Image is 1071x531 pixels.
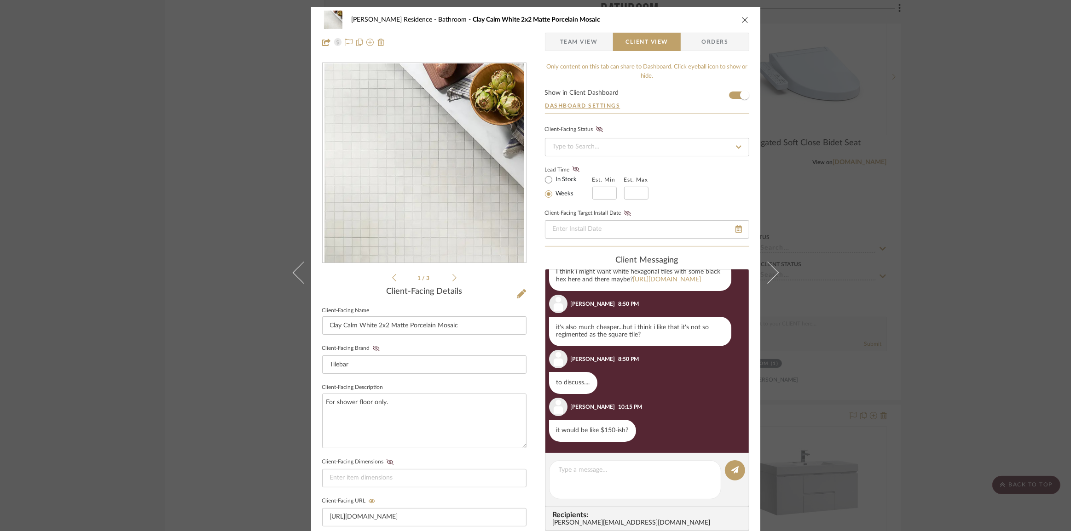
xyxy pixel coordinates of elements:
div: [PERSON_NAME] [571,403,615,411]
span: Bathroom [439,17,473,23]
button: Client-Facing Dimensions [384,459,396,465]
button: Client-Facing Target Install Date [621,210,634,217]
button: Client-Facing URL [366,498,378,504]
input: Type to Search… [545,138,749,156]
span: Team View [560,33,598,51]
button: Lead Time [570,165,582,174]
label: Client-Facing Description [322,385,383,390]
span: Orders [691,33,738,51]
div: it's also much cheaper...but i think i like that it's not so regimented as the square tile? [549,317,731,346]
div: Only content on this tab can share to Dashboard. Click eyeball icon to show or hide. [545,63,749,80]
div: 10:15 PM [619,403,643,411]
img: user_avatar.png [549,398,567,416]
label: Client-Facing Dimensions [322,459,396,465]
input: Enter Install Date [545,220,749,239]
button: Client-Facing Brand [370,345,382,352]
img: 5da4de7d-5ea2-4105-bea1-75b8e1cd71de_436x436.jpg [324,63,524,263]
span: Clay Calm White 2x2 Matte Porcelain Mosaic [473,17,601,23]
input: Enter Client-Facing Item Name [322,316,527,335]
div: it would be like $150-ish? [549,420,636,442]
div: client Messaging [545,256,749,266]
mat-radio-group: Select item type [545,174,592,200]
label: In Stock [554,176,577,184]
img: 5da4de7d-5ea2-4105-bea1-75b8e1cd71de_48x40.jpg [322,11,344,29]
img: Remove from project [377,39,385,46]
div: [PERSON_NAME] [571,355,615,363]
span: [PERSON_NAME] Residence [352,17,439,23]
span: Recipients: [553,511,745,519]
span: 3 [426,275,431,281]
label: Est. Max [624,177,648,183]
div: 8:50 PM [619,355,639,363]
button: close [741,16,749,24]
label: Est. Min [592,177,616,183]
label: Weeks [554,190,574,198]
span: 1 [417,275,422,281]
span: Client View [626,33,668,51]
label: Lead Time [545,166,592,174]
input: Enter item dimensions [322,469,527,487]
span: / [422,275,426,281]
a: [URL][DOMAIN_NAME] [633,276,701,283]
div: 8:50 PM [619,300,639,308]
div: Client-Facing Details [322,287,527,297]
div: to discuss.... [549,372,597,394]
label: Client-Facing Target Install Date [545,210,634,217]
img: user_avatar.png [549,295,567,313]
img: user_avatar.png [549,350,567,368]
input: Enter item URL [322,508,527,526]
label: Client-Facing Brand [322,345,382,352]
div: [PERSON_NAME][EMAIL_ADDRESS][DOMAIN_NAME] [553,520,745,527]
div: I think i might want white hexagonal tiles with some black hex here and there maybe? [549,261,731,291]
label: Client-Facing Name [322,308,370,313]
label: Client-Facing URL [322,498,378,504]
div: 0 [323,63,526,263]
div: [PERSON_NAME] [571,300,615,308]
input: Enter Client-Facing Brand [322,355,527,374]
div: Client-Facing Status [545,125,606,134]
button: Dashboard Settings [545,102,621,110]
